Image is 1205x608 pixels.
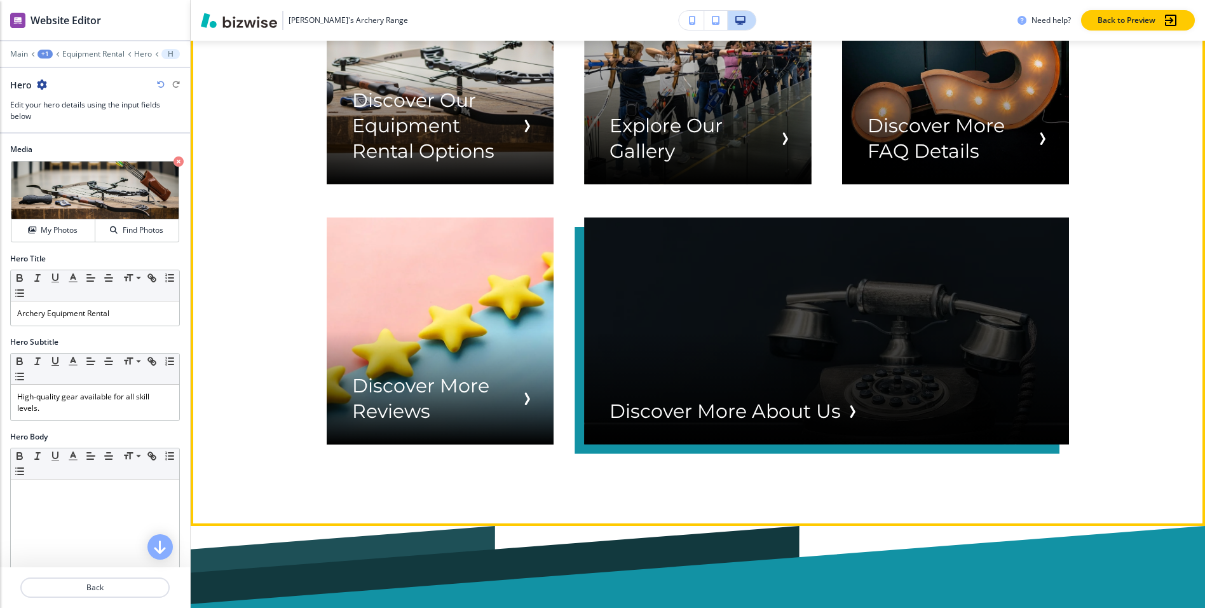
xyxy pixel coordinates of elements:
[1098,15,1155,26] p: Back to Preview
[41,225,78,236] h4: My Photos
[10,336,58,348] h2: Hero Subtitle
[95,219,179,242] button: Find Photos
[20,577,170,598] button: Back
[10,78,32,92] h2: Hero
[62,50,125,59] button: Equipment Rental
[10,144,180,155] h2: Media
[201,11,408,30] button: [PERSON_NAME]'s Archery Range
[289,15,408,26] h3: [PERSON_NAME]'s Archery Range
[10,99,180,122] h3: Edit your hero details using the input fields below
[201,13,277,28] img: Bizwise Logo
[10,253,46,265] h2: Hero Title
[1081,10,1195,31] button: Back to Preview
[10,50,28,59] button: Main
[134,50,152,59] button: Hero
[10,431,48,443] h2: Hero Body
[123,225,163,236] h4: Find Photos
[1031,15,1071,26] h3: Need help?
[161,49,180,59] button: Hero
[10,13,25,28] img: editor icon
[10,160,180,243] div: My PhotosFind Photos
[327,218,554,445] button: Navigation item imageDiscover More Reviews
[168,50,174,59] p: Hero
[31,13,101,28] h2: Website Editor
[11,219,95,242] button: My Photos
[584,218,1069,445] button: Navigation item imageDiscover More About Us
[17,391,173,414] p: High-quality gear available for all skill levels.
[22,582,168,593] p: Back
[17,308,173,319] p: Archery Equipment Rental
[37,50,53,59] button: +1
